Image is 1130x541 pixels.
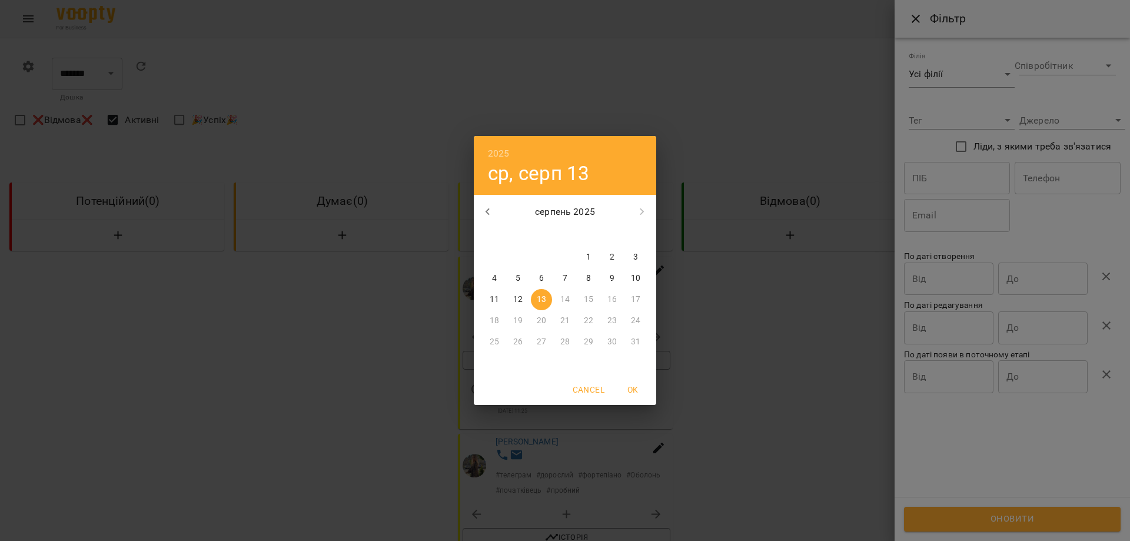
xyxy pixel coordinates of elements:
[492,273,497,284] p: 4
[531,229,552,241] span: ср
[539,273,544,284] p: 6
[502,205,629,219] p: серпень 2025
[625,229,646,241] span: нд
[633,251,638,263] p: 3
[601,268,623,289] button: 9
[488,161,590,185] button: ср, серп 13
[531,289,552,310] button: 13
[573,383,604,397] span: Cancel
[578,268,599,289] button: 8
[513,294,523,306] p: 12
[631,273,640,284] p: 10
[610,251,614,263] p: 2
[484,268,505,289] button: 4
[625,247,646,268] button: 3
[554,229,576,241] span: чт
[507,229,529,241] span: вт
[578,229,599,241] span: пт
[537,294,546,306] p: 13
[601,229,623,241] span: сб
[488,145,510,162] button: 2025
[610,273,614,284] p: 9
[619,383,647,397] span: OK
[601,247,623,268] button: 2
[516,273,520,284] p: 5
[507,268,529,289] button: 5
[484,289,505,310] button: 11
[531,268,552,289] button: 6
[507,289,529,310] button: 12
[568,379,609,400] button: Cancel
[554,268,576,289] button: 7
[490,294,499,306] p: 11
[563,273,567,284] p: 7
[625,268,646,289] button: 10
[614,379,652,400] button: OK
[578,247,599,268] button: 1
[484,229,505,241] span: пн
[586,251,591,263] p: 1
[586,273,591,284] p: 8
